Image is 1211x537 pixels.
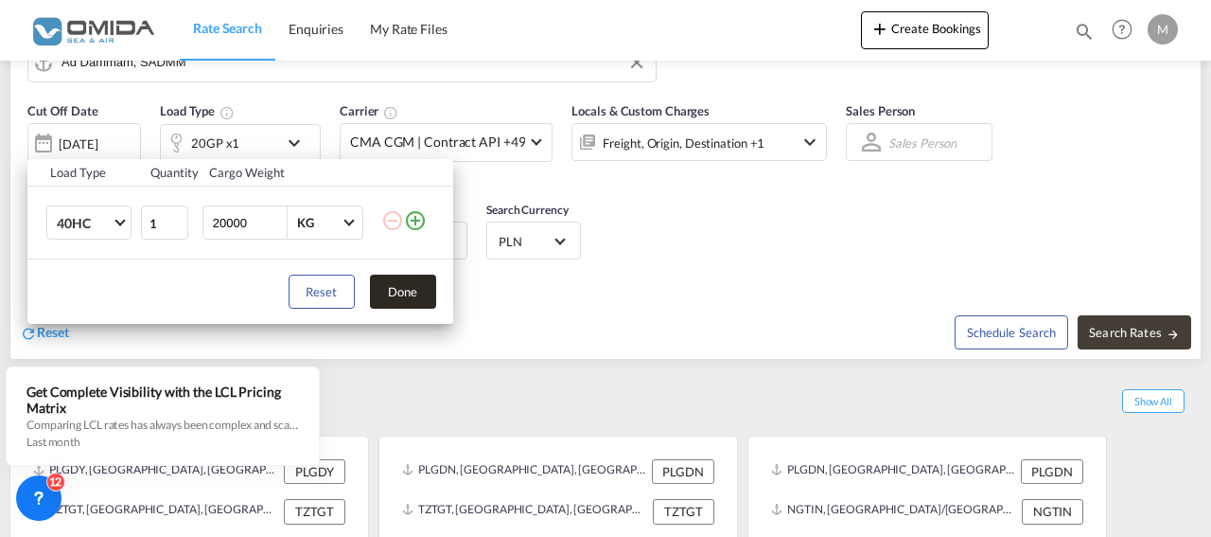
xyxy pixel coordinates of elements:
md-icon: icon-minus-circle-outline [381,209,404,232]
md-icon: icon-plus-circle-outline [404,209,427,232]
button: Done [370,275,436,309]
span: 40HC [57,214,112,233]
input: Qty [141,206,188,240]
div: KG [297,215,314,230]
th: Quantity [139,159,198,187]
input: Enter Weight [211,206,287,239]
th: Load Type [27,159,140,187]
div: Cargo Weight [209,164,370,181]
md-select: Choose: 40HC [46,206,132,240]
button: Reset [289,275,355,309]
